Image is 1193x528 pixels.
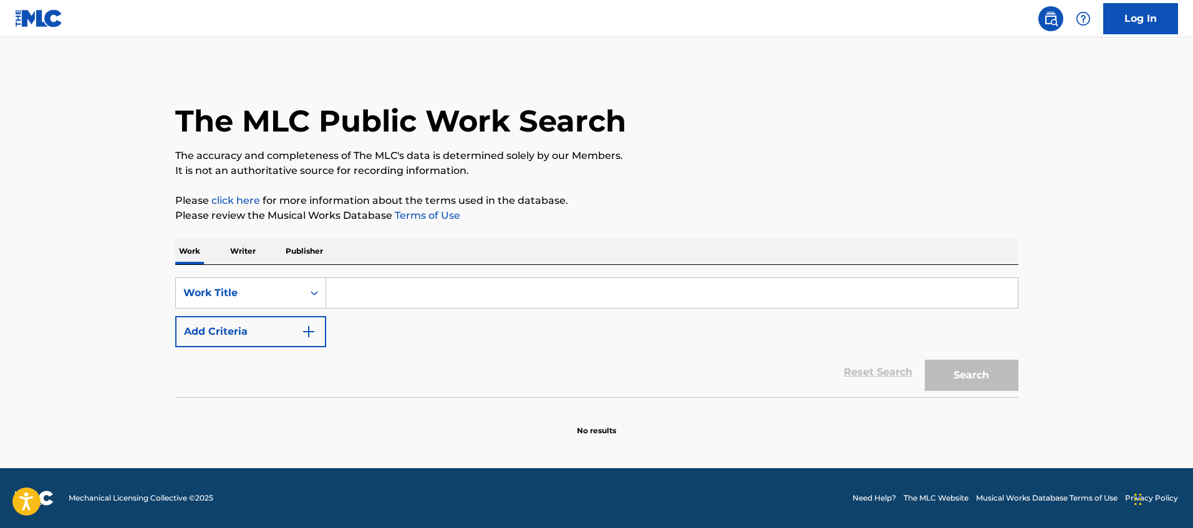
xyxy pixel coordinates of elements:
img: 9d2ae6d4665cec9f34b9.svg [301,324,316,339]
p: Writer [226,238,259,264]
div: Widget de chat [1131,468,1193,528]
p: It is not an authoritative source for recording information. [175,163,1018,178]
span: Mechanical Licensing Collective © 2025 [69,492,213,504]
img: MLC Logo [15,9,63,27]
img: search [1043,11,1058,26]
p: Work [175,238,204,264]
a: click here [211,194,260,206]
div: Arrastrar [1134,481,1142,518]
a: Need Help? [852,492,896,504]
p: Please review the Musical Works Database [175,208,1018,223]
img: logo [15,491,54,506]
a: The MLC Website [904,492,968,504]
a: Public Search [1038,6,1063,31]
button: Add Criteria [175,316,326,347]
h1: The MLC Public Work Search [175,102,626,140]
form: Search Form [175,277,1018,397]
div: Help [1071,6,1096,31]
p: No results [577,410,616,436]
p: The accuracy and completeness of The MLC's data is determined solely by our Members. [175,148,1018,163]
iframe: Chat Widget [1131,468,1193,528]
img: help [1076,11,1091,26]
a: Log In [1103,3,1178,34]
a: Terms of Use [392,209,460,221]
p: Publisher [282,238,327,264]
div: Work Title [183,286,296,300]
a: Musical Works Database Terms of Use [976,492,1118,504]
a: Privacy Policy [1125,492,1178,504]
p: Please for more information about the terms used in the database. [175,193,1018,208]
